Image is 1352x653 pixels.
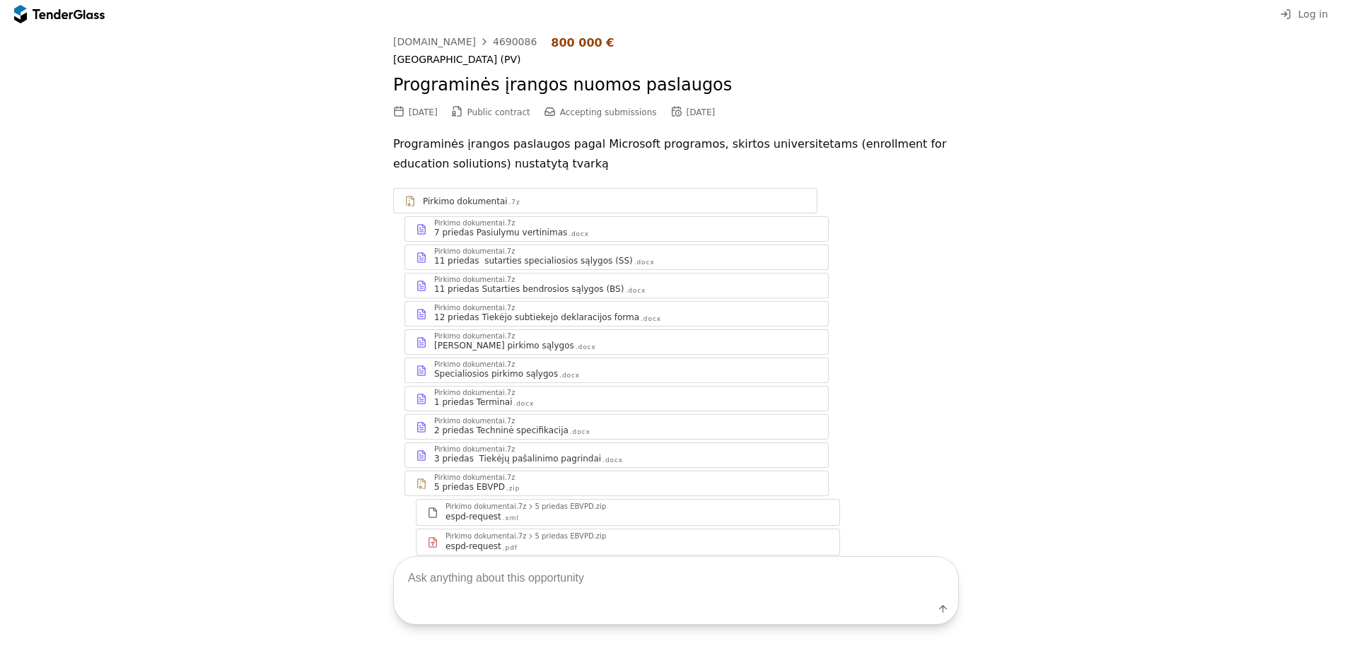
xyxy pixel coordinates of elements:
[1298,8,1328,20] span: Log in
[434,453,601,464] div: 3 priedas Tiekėjų pašalinimo pagrindai
[506,484,520,493] div: .zip
[602,456,623,465] div: .docx
[434,418,515,425] div: Pirkimo dokumentai.7z
[625,286,646,295] div: .docx
[393,54,959,66] div: [GEOGRAPHIC_DATA] (PV)
[404,301,829,326] a: Pirkimo dokumentai.7z12 priedas Tiekėjo subtiekejo deklaracijos forma.docx
[404,442,829,468] a: Pirkimo dokumentai.7z3 priedas Tiekėjų pašalinimo pagrindai.docx
[434,389,515,396] div: Pirkimo dokumentai.7z
[434,312,639,323] div: 12 priedas Tiekėjo subtiekejo deklaracijos forma
[535,503,606,510] div: 5 priedas EBVPD.zip
[434,396,512,408] div: 1 priedas Terminai
[493,37,537,47] div: 4690086
[393,188,817,213] a: Pirkimo dokumentai.7z
[467,107,530,117] span: Public contract
[560,107,657,117] span: Accepting submissions
[570,428,590,437] div: .docx
[434,255,633,266] div: 11 priedas sutarties specialiosios sąlygos (SS)
[434,368,558,380] div: Specialiosios pirkimo sąlygos
[404,245,829,270] a: Pirkimo dokumentai.7z11 priedas sutarties specialiosios sąlygos (SS).docx
[404,329,829,355] a: Pirkimo dokumentai.7z[PERSON_NAME] pirkimo sąlygos.docx
[434,248,515,255] div: Pirkimo dokumentai.7z
[434,481,505,493] div: 5 priedas EBVPD
[576,343,596,352] div: .docx
[503,514,519,523] div: .xml
[559,371,580,380] div: .docx
[434,220,515,227] div: Pirkimo dokumentai.7z
[404,471,829,496] a: Pirkimo dokumentai.7z5 priedas EBVPD.zip
[404,386,829,411] a: Pirkimo dokumentai.7z1 priedas Terminai.docx
[393,36,537,47] a: [DOMAIN_NAME]4690086
[434,340,574,351] div: [PERSON_NAME] pirkimo sąlygos
[445,511,501,522] div: espd-request
[404,216,829,242] a: Pirkimo dokumentai.7z7 priedas Pasiulymu vertinimas.docx
[513,399,534,408] div: .docx
[687,107,716,117] div: [DATE]
[434,227,567,238] div: 7 priedas Pasiulymu vertinimas
[404,273,829,298] a: Pirkimo dokumentai.7z11 priedas Sutarties bendrosios sąlygos (BS).docx
[1276,6,1332,23] button: Log in
[423,196,508,207] div: Pirkimo dokumentai
[551,36,614,49] div: 800 000 €
[434,283,624,295] div: 11 priedas Sutarties bendrosios sąlygos (BS)
[434,474,515,481] div: Pirkimo dokumentai.7z
[509,198,520,207] div: .7z
[404,414,829,440] a: Pirkimo dokumentai.7z2 priedas Techninė specifikacija.docx
[634,258,655,267] div: .docx
[434,446,515,453] div: Pirkimo dokumentai.7z
[434,276,515,283] div: Pirkimo dokumentai.7z
[393,134,959,174] p: Programinės įrangos paslaugos pagal Microsoft programos, skirtos universitetams (enrollment for e...
[393,37,476,47] div: [DOMAIN_NAME]
[434,305,515,312] div: Pirkimo dokumentai.7z
[434,361,515,368] div: Pirkimo dokumentai.7z
[393,73,959,98] h2: Programinės įrangos nuomos paslaugos
[404,358,829,383] a: Pirkimo dokumentai.7zSpecialiosios pirkimo sąlygos.docx
[434,333,515,340] div: Pirkimo dokumentai.7z
[434,425,569,436] div: 2 priedas Techninė specifikacija
[569,230,589,239] div: .docx
[641,314,661,324] div: .docx
[409,107,438,117] div: [DATE]
[416,499,840,526] a: Pirkimo dokumentai.7z5 priedas EBVPD.zipespd-request.xml
[445,503,526,510] div: Pirkimo dokumentai.7z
